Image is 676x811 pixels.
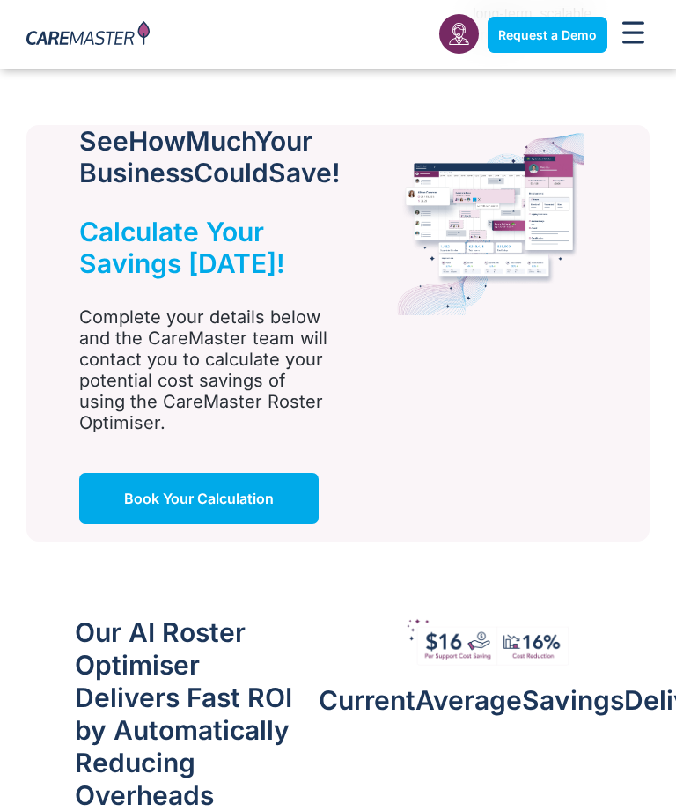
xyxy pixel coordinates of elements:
[186,125,254,157] span: Much
[79,216,288,279] h2: Calculate Your Savings [DATE]!
[415,684,522,716] span: Average
[79,306,332,433] p: Complete your details below and the CareMaster team will contact you to calculate your potential ...
[79,125,129,157] span: See
[254,125,312,157] span: Your
[319,684,415,716] span: Current
[616,16,650,54] div: Menu Toggle
[79,157,194,188] span: Business
[129,125,186,157] span: How
[522,684,624,716] span: Savings
[194,157,268,188] span: Could
[124,490,274,507] span: Book Your Calculation
[268,157,341,188] span: Save!
[488,17,607,53] a: Request a Demo
[498,27,597,42] span: Request a Demo
[79,473,319,524] a: Book Your Calculation
[26,21,150,48] img: CareMaster Logo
